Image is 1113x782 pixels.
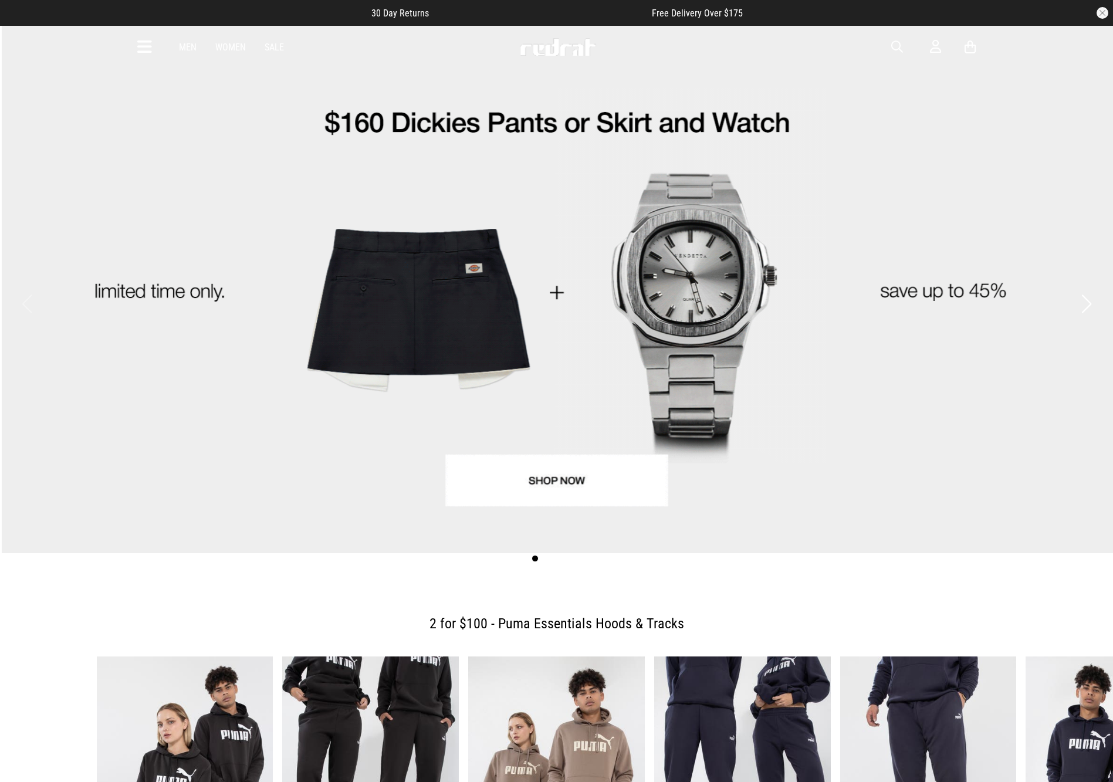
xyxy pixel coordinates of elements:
a: Sale [265,42,284,53]
h2: 2 for $100 - Puma Essentials Hoods & Tracks [106,612,1007,635]
iframe: Customer reviews powered by Trustpilot [452,7,628,19]
span: Free Delivery Over $175 [652,8,743,19]
img: Redrat logo [519,38,597,56]
span: 30 Day Returns [371,8,429,19]
button: Next slide [1078,291,1094,317]
a: Men [179,42,197,53]
a: Women [215,42,246,53]
button: Previous slide [19,291,35,317]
